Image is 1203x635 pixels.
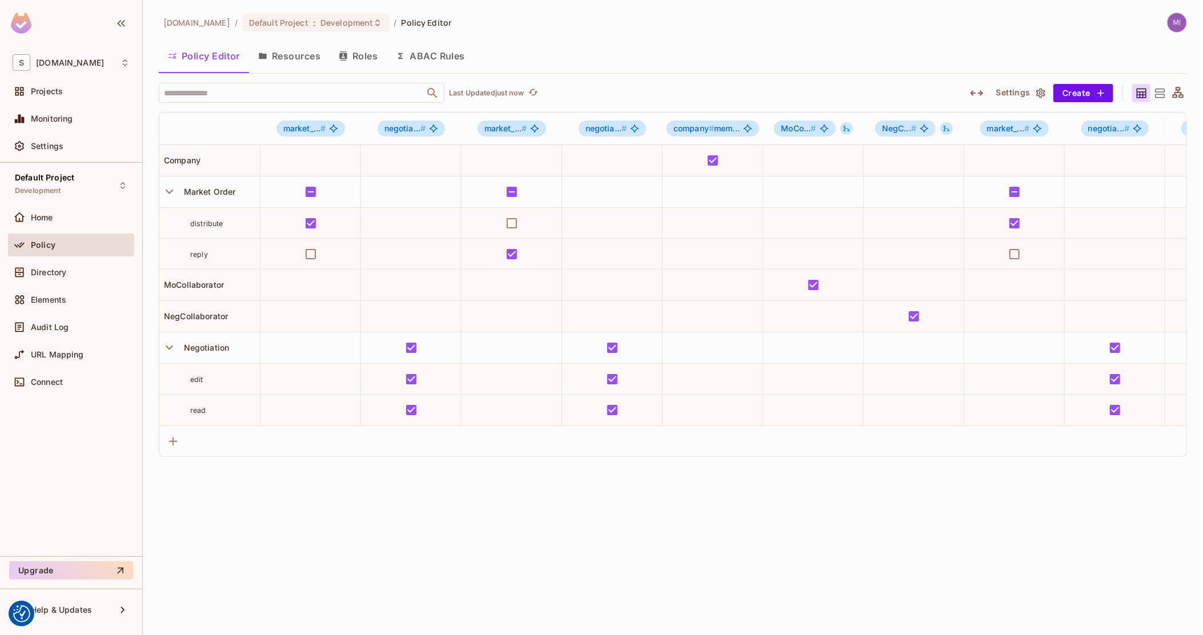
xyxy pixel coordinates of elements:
span: company [673,123,714,133]
span: Development [320,17,373,28]
li: / [235,17,238,28]
span: negotiation#creator [378,120,446,136]
span: negotia... [384,123,426,133]
button: refresh [526,86,540,100]
span: S [13,54,30,71]
span: Workspace: sea.live [36,58,104,67]
button: ABAC Rules [387,42,474,70]
span: # [420,123,426,133]
button: Consent Preferences [13,605,30,622]
span: # [911,123,916,133]
span: # [621,123,627,133]
span: # [1124,123,1129,133]
span: # [320,123,326,133]
span: Connect [31,377,63,387]
span: Help & Updates [31,605,92,614]
span: Projects [31,87,63,96]
span: market_... [484,123,527,133]
span: company#member [667,120,759,136]
button: Roles [330,42,387,70]
span: # [811,123,816,133]
span: # [1024,123,1029,133]
span: market_order#invitee [478,120,547,136]
span: Market Order [179,187,236,196]
button: Resources [249,42,330,70]
span: Company [159,155,201,165]
span: # [709,123,714,133]
button: Settings [992,84,1049,102]
span: negotiation#invitee [579,120,647,136]
span: MoCollaborator [159,280,224,290]
span: Default Project [249,17,308,28]
span: # [522,123,527,133]
span: MoCo... [781,123,816,133]
span: edit [190,375,203,384]
span: negotia... [1088,123,1130,133]
li: / [394,17,396,28]
span: market_order#moCollaborator [980,120,1049,136]
span: Audit Log [31,323,69,332]
button: Policy Editor [159,42,249,70]
span: NegCollaborator#member [875,120,936,136]
span: market_... [987,123,1030,133]
span: distribute [190,219,223,228]
img: michal.wojcik@testshipping.com [1168,13,1186,32]
span: market_... [283,123,326,133]
span: Directory [31,268,66,277]
img: Revisit consent button [13,605,30,622]
button: Open [424,85,440,101]
span: Home [31,213,53,222]
span: Policy [31,240,55,250]
button: Create [1053,84,1113,102]
span: negotiation#moCollaborator [1081,120,1149,136]
span: negotia... [586,123,627,133]
span: URL Mapping [31,350,84,359]
span: Monitoring [31,114,73,123]
span: : [312,18,316,27]
span: Negotiation [179,343,230,352]
span: Click to refresh data [524,86,540,100]
span: refresh [528,87,538,99]
button: Upgrade [9,561,133,580]
span: Development [15,186,61,195]
span: the active workspace [163,17,230,28]
span: NegC... [882,123,916,133]
span: Settings [31,142,63,151]
span: Default Project [15,173,74,182]
span: reply [190,250,208,259]
span: Policy Editor [402,17,452,28]
span: market_order#creator [276,120,346,136]
span: mem... [673,124,740,133]
p: Last Updated just now [449,89,524,98]
span: read [190,406,206,415]
span: NegCollaborator [159,311,228,321]
span: Elements [31,295,66,304]
img: SReyMgAAAABJRU5ErkJggg== [11,13,31,34]
span: MoCollaborator#member [774,120,835,136]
